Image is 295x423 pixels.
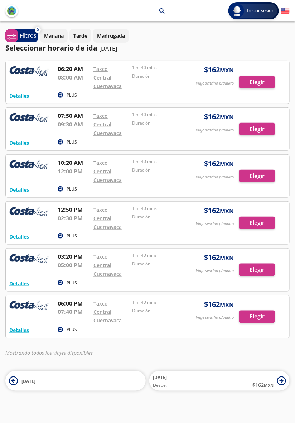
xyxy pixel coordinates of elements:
[73,32,87,39] p: Tarde
[93,215,122,230] a: Central Cuernavaca
[67,233,77,239] p: PLUS
[93,159,108,166] a: Taxco
[67,139,77,145] p: PLUS
[153,375,167,381] span: [DATE]
[9,327,29,334] button: Detalles
[40,29,68,43] button: Mañana
[93,206,108,213] a: Taxco
[5,5,18,17] button: back
[21,379,35,385] span: [DATE]
[37,27,39,33] span: 0
[5,350,93,356] em: Mostrando todos los viajes disponibles
[20,31,37,40] p: Filtros
[9,186,29,193] button: Detalles
[9,233,29,240] button: Detalles
[67,327,77,333] p: PLUS
[5,371,146,391] button: [DATE]
[93,74,122,90] a: Central Cuernavaca
[67,92,77,98] p: PLUS
[281,6,290,15] button: English
[153,383,167,389] span: Desde:
[80,7,94,15] p: Taxco
[93,112,108,119] a: Taxco
[93,300,108,307] a: Taxco
[69,29,91,43] button: Tarde
[103,7,154,15] p: [GEOGRAPHIC_DATA]
[93,168,122,183] a: Central Cuernavaca
[149,371,290,391] button: [DATE]Desde:$162MXN
[5,29,38,42] button: 0Filtros
[67,186,77,192] p: PLUS
[93,29,129,43] button: Madrugada
[9,280,29,287] button: Detalles
[9,139,29,146] button: Detalles
[99,44,117,53] p: [DATE]
[9,92,29,100] button: Detalles
[93,253,108,260] a: Taxco
[97,32,125,39] p: Madrugada
[5,43,97,53] p: Seleccionar horario de ida
[244,7,277,14] span: Iniciar sesión
[93,262,122,277] a: Central Cuernavaca
[44,32,64,39] p: Mañana
[93,66,108,72] a: Taxco
[67,280,77,286] p: PLUS
[252,381,274,389] span: $ 162
[93,309,122,324] a: Central Cuernavaca
[264,383,274,388] small: MXN
[93,121,122,136] a: Central Cuernavaca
